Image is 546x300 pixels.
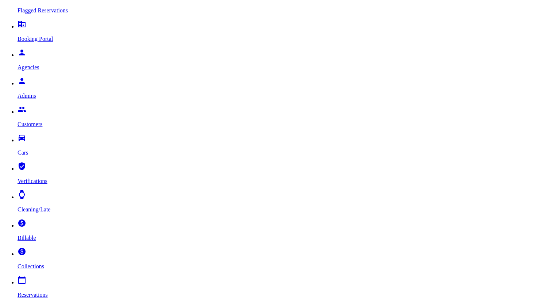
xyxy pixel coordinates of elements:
p: Customers [18,121,543,128]
i: paid [18,219,26,227]
p: Billable [18,235,543,241]
p: Collections [18,263,543,270]
p: Cars [18,149,543,156]
a: paid Collections [18,251,543,270]
i: corporate_fare [18,20,26,28]
p: Booking Portal [18,36,543,42]
p: Flagged Reservations [18,7,543,14]
i: person [18,77,26,85]
p: Agencies [18,64,543,71]
p: Reservations [18,292,543,298]
i: person [18,48,26,57]
a: corporate_fare Booking Portal [18,23,543,42]
i: verified_user [18,162,26,171]
p: Verifications [18,178,543,184]
p: Admins [18,93,543,99]
i: paid [18,247,26,256]
a: person Agencies [18,52,543,71]
i: drive_eta [18,133,26,142]
i: people [18,105,26,114]
a: paid Billable [18,222,543,241]
p: Cleaning/Late [18,206,543,213]
a: calendar_today Reservations [18,279,543,298]
a: drive_eta Cars [18,137,543,156]
a: person Admins [18,80,543,99]
a: watch Cleaning/Late [18,194,543,213]
a: verified_user Verifications [18,165,543,184]
a: people Customers [18,109,543,128]
i: watch [18,190,26,199]
i: calendar_today [18,276,26,284]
